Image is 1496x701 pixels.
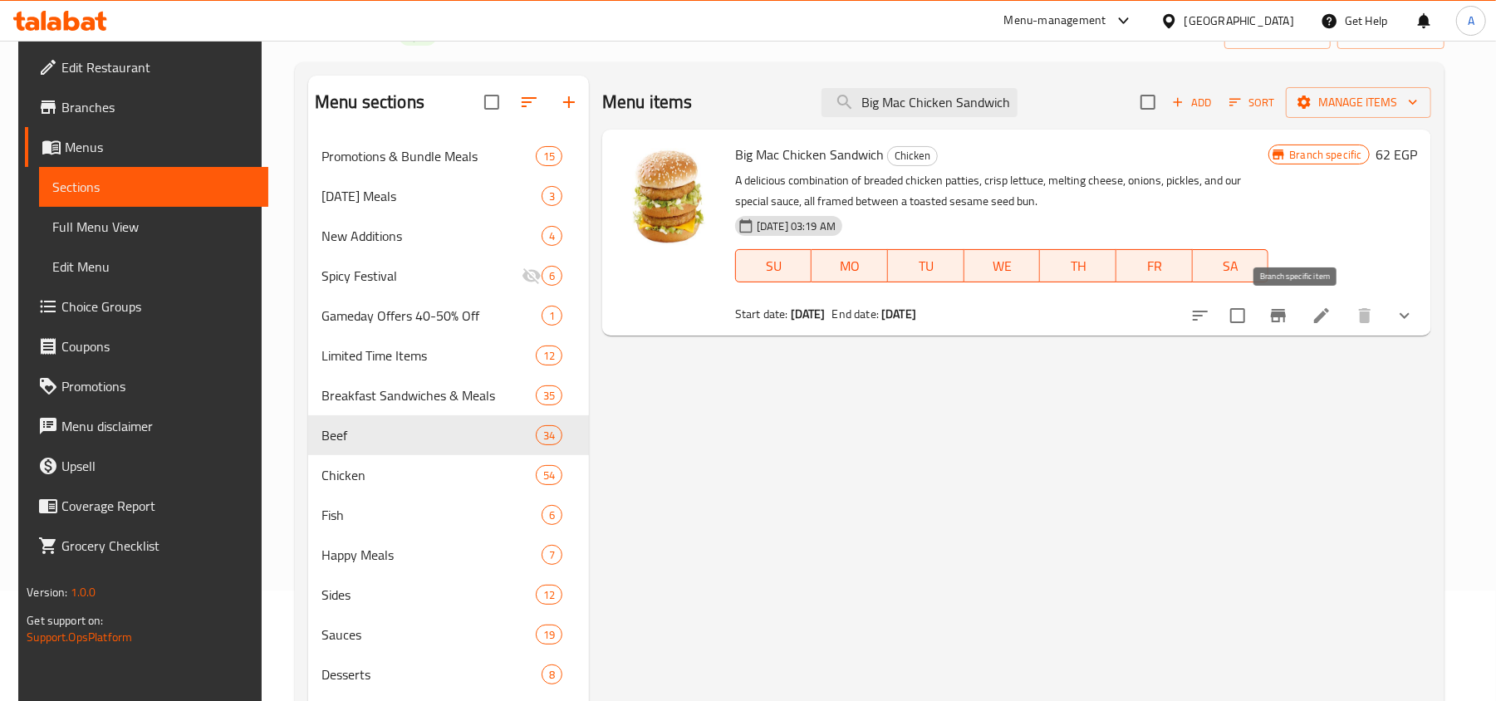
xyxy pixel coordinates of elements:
div: items [536,625,562,645]
div: [GEOGRAPHIC_DATA] [1185,12,1294,30]
span: Desserts [321,664,542,684]
span: New Additions [321,226,542,246]
span: Upsell [61,456,255,476]
a: Promotions [25,366,268,406]
div: Breakfast Sandwiches & Meals [321,385,536,405]
div: items [542,266,562,286]
div: New Additions4 [308,216,589,256]
a: Grocery Checklist [25,526,268,566]
span: Coupons [61,336,255,356]
button: sort-choices [1180,296,1220,336]
a: Edit Menu [39,247,268,287]
a: Menu disclaimer [25,406,268,446]
span: Limited Time Items [321,346,536,365]
a: Branches [25,87,268,127]
span: Promotions & Bundle Meals [321,146,536,166]
span: A [1468,12,1474,30]
div: Happy Meals7 [308,535,589,575]
a: Full Menu View [39,207,268,247]
div: Chicken54 [308,455,589,495]
span: 6 [542,507,562,523]
div: items [542,545,562,565]
a: Menus [25,127,268,167]
span: Sections [52,177,255,197]
span: 4 [542,228,562,244]
div: Desserts8 [308,654,589,694]
div: items [542,505,562,525]
button: MO [812,249,888,282]
span: Version: [27,581,67,603]
button: Add section [549,82,589,122]
span: [DATE] 03:19 AM [750,218,842,234]
span: 1.0.0 [71,581,96,603]
span: import [1238,23,1317,44]
span: Sides [321,585,536,605]
span: 3 [542,189,562,204]
h2: Menu items [602,90,693,115]
div: items [542,186,562,206]
button: WE [964,249,1041,282]
div: Chicken [887,146,938,166]
button: Sort [1225,90,1279,115]
div: Happy Meals [321,545,542,565]
div: Menu-management [1004,11,1106,31]
button: FR [1116,249,1193,282]
span: Sort sections [509,82,549,122]
button: Manage items [1286,87,1431,118]
div: Sauces19 [308,615,589,654]
span: 12 [537,348,562,364]
span: Grocery Checklist [61,536,255,556]
span: 8 [542,667,562,683]
svg: Show Choices [1395,306,1415,326]
div: Promotions & Bundle Meals15 [308,136,589,176]
a: Support.OpsPlatform [27,626,132,648]
span: [DATE] Meals [321,186,542,206]
button: TH [1040,249,1116,282]
span: 34 [537,428,562,444]
span: Get support on: [27,610,103,631]
span: Edit Restaurant [61,57,255,77]
span: Spicy Festival [321,266,522,286]
button: SA [1193,249,1269,282]
a: Choice Groups [25,287,268,326]
span: Beef [321,425,536,445]
span: Manage items [1299,92,1418,113]
span: Chicken [321,465,536,485]
span: Gameday Offers 40-50% Off [321,306,542,326]
span: 35 [537,388,562,404]
p: A delicious combination of breaded chicken patties, crisp lettuce, melting cheese, onions, pickle... [735,170,1268,212]
a: Edit Restaurant [25,47,268,87]
span: Select section [1131,85,1165,120]
span: SA [1199,254,1263,278]
span: Menu disclaimer [61,416,255,436]
svg: Inactive section [522,266,542,286]
button: Add [1165,90,1219,115]
div: [DATE] Meals3 [308,176,589,216]
span: Edit Menu [52,257,255,277]
h6: 62 EGP [1376,143,1418,166]
a: Coupons [25,326,268,366]
span: Add [1170,93,1214,112]
div: items [542,226,562,246]
span: Start date: [735,303,788,325]
span: 12 [537,587,562,603]
span: MO [818,254,881,278]
b: [DATE] [791,303,826,325]
a: Upsell [25,446,268,486]
div: Fish6 [308,495,589,535]
span: WE [971,254,1034,278]
span: Branch specific [1283,147,1368,163]
div: items [542,306,562,326]
div: Fish [321,505,542,525]
span: Coverage Report [61,496,255,516]
span: Menus [65,137,255,157]
span: 1 [542,308,562,324]
span: 19 [537,627,562,643]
